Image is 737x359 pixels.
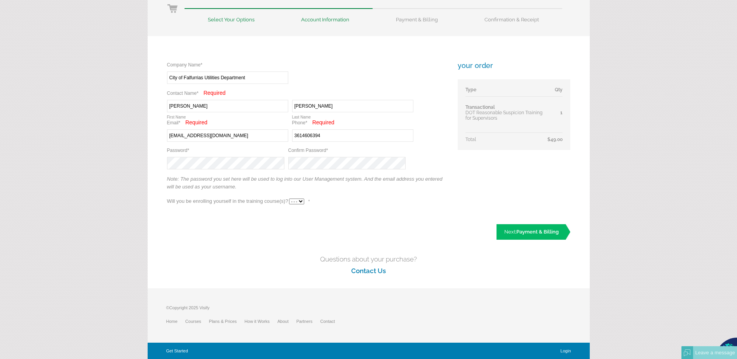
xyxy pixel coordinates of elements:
[547,87,563,97] td: Qty
[167,176,443,190] em: Note: The password you set here will be used to log into our User Management system. And the emai...
[167,62,202,68] label: Company Name*
[209,319,245,324] a: Plans & Prices
[169,305,210,310] span: Copyright 2025 Visify
[166,349,188,353] a: Get Started
[561,349,571,353] a: Login
[167,198,288,204] label: Will you be enrolling yourself in the training course(s)?
[547,97,563,133] td: 1
[465,133,547,143] td: Total
[185,319,209,324] a: Courses
[312,119,335,125] span: Required
[204,90,226,96] span: Required
[458,61,570,70] h3: your order
[244,319,277,324] a: How it Works
[547,137,563,142] span: $49.00
[497,224,570,240] a: Next:Payment & Billing
[292,120,307,125] label: Phone*
[296,319,321,324] a: Partners
[684,349,691,356] img: Offline
[373,8,461,23] li: Payment & Billing
[465,105,495,110] span: Transactional
[278,8,373,23] li: Account Information
[185,8,278,23] li: Select Your Options
[167,91,199,96] label: Contact Name*
[465,97,547,133] td: DOT Reasonable Suspicion Training for Supervisors
[461,8,562,23] li: Confirmation & Receipt
[167,148,189,153] label: Password*
[516,229,559,235] span: Payment & Billing
[351,267,386,275] a: Contact Us
[167,115,292,119] span: First Name
[693,346,737,359] div: Leave a message
[288,148,328,153] label: Confirm Password*
[292,115,417,119] span: Last Name
[465,87,547,97] td: Type
[166,319,185,324] a: Home
[277,319,296,324] a: About
[148,253,590,265] h4: Questions about your purchase?
[320,319,343,324] a: Contact
[167,120,181,125] label: Email*
[166,304,343,315] p: ©
[185,119,207,125] span: Required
